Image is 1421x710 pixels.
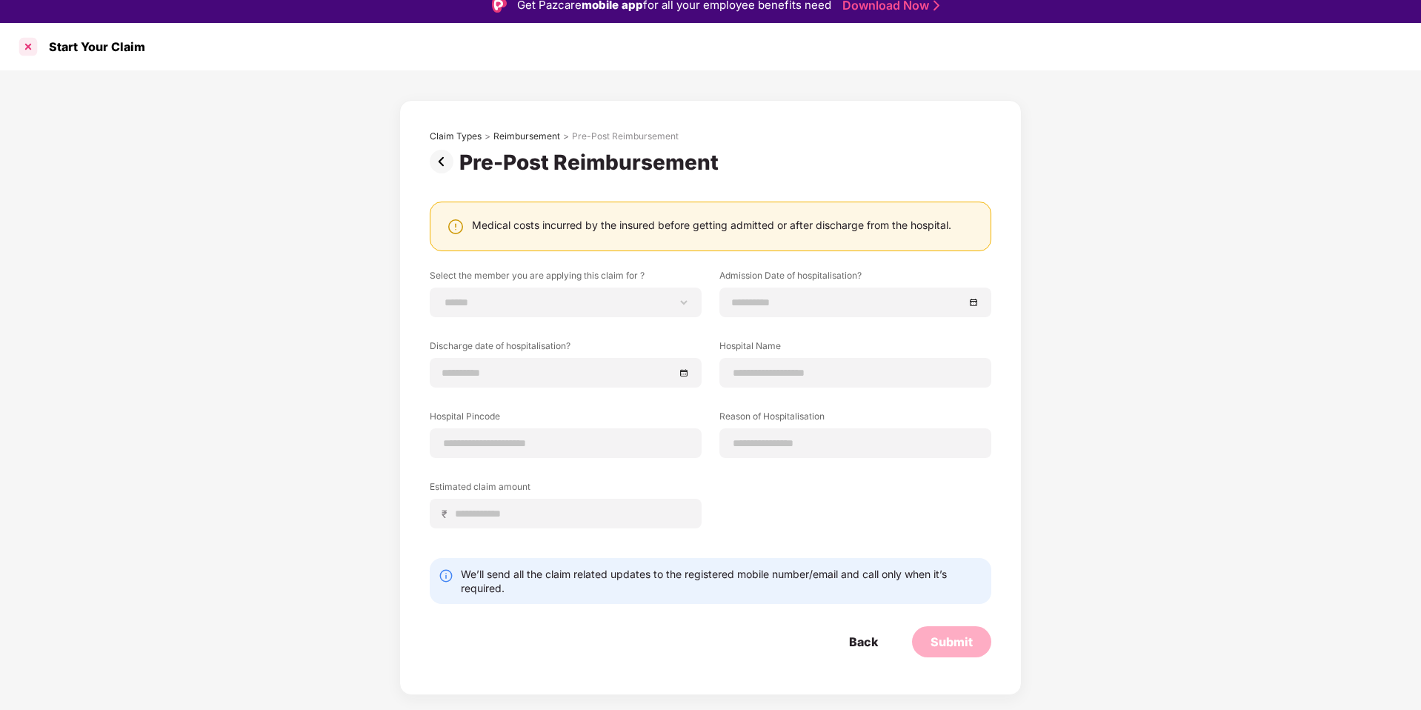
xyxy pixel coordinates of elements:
div: Back [849,634,878,650]
div: Reimbursement [493,130,560,142]
label: Select the member you are applying this claim for ? [430,269,702,288]
label: Hospital Pincode [430,410,702,428]
span: ₹ [442,507,453,521]
label: Admission Date of hospitalisation? [719,269,991,288]
div: Medical costs incurred by the insured before getting admitted or after discharge from the hospital. [472,218,951,232]
label: Estimated claim amount [430,480,702,499]
label: Reason of Hospitalisation [719,410,991,428]
label: Discharge date of hospitalisation? [430,339,702,358]
div: Submit [931,634,973,650]
img: svg+xml;base64,PHN2ZyBpZD0iV2FybmluZ18tXzI0eDI0IiBkYXRhLW5hbWU9Ildhcm5pbmcgLSAyNHgyNCIgeG1sbnM9Im... [447,218,465,236]
div: > [485,130,490,142]
img: svg+xml;base64,PHN2ZyBpZD0iSW5mby0yMHgyMCIgeG1sbnM9Imh0dHA6Ly93d3cudzMub3JnLzIwMDAvc3ZnIiB3aWR0aD... [439,568,453,583]
div: Start Your Claim [40,39,145,54]
div: > [563,130,569,142]
div: Pre-Post Reimbursement [459,150,725,175]
label: Hospital Name [719,339,991,358]
img: svg+xml;base64,PHN2ZyBpZD0iUHJldi0zMngzMiIgeG1sbnM9Imh0dHA6Ly93d3cudzMub3JnLzIwMDAvc3ZnIiB3aWR0aD... [430,150,459,173]
div: Pre-Post Reimbursement [572,130,679,142]
div: We’ll send all the claim related updates to the registered mobile number/email and call only when... [461,567,982,595]
div: Claim Types [430,130,482,142]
